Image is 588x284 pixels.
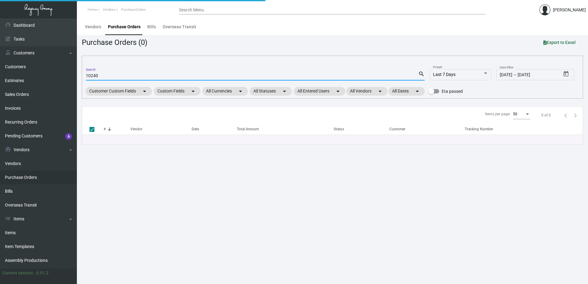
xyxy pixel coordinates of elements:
div: Vendor [130,126,142,132]
button: Export to Excel [538,37,581,48]
img: admin@bootstrapmaster.com [539,4,550,15]
span: Eta passed [442,88,463,95]
button: Next page [570,110,580,120]
mat-icon: search [418,70,425,78]
mat-icon: arrow_drop_down [376,88,384,95]
mat-icon: arrow_drop_down [414,88,421,95]
div: Overseas Transit [163,24,196,30]
div: Items per page: [485,111,511,117]
div: Date [192,126,199,132]
div: Tracking Number [465,126,493,132]
span: Vendors [103,8,115,12]
span: 50 [513,112,517,116]
button: Previous page [561,110,570,120]
button: Open calendar [561,69,571,79]
mat-chip: All Vendors [346,87,387,96]
div: 0 of 0 [541,112,551,118]
div: Total Amount [237,126,259,132]
mat-chip: All Dates [388,87,425,96]
div: Purchase Orders (0) [82,37,147,48]
div: Customer [389,126,465,132]
div: Vendors [85,24,101,30]
mat-icon: arrow_drop_down [334,88,342,95]
div: 0.51.2 [36,270,49,276]
mat-chip: All Currencies [202,87,248,96]
div: Date [192,126,237,132]
span: Home [88,8,97,12]
div: Purchase Orders [108,24,141,30]
mat-chip: Customer Custom Fields [85,87,152,96]
div: # [104,126,130,132]
mat-select: Items per page: [513,112,530,116]
div: Status [334,126,344,132]
input: End date [518,73,547,77]
mat-icon: arrow_drop_down [237,88,244,95]
span: – [514,73,516,77]
div: Current version: [2,270,34,276]
div: Total Amount [237,126,333,132]
mat-chip: All Entered Users [294,87,345,96]
span: Export to Excel [543,40,576,45]
input: Start date [500,73,512,77]
div: [PERSON_NAME] [553,7,586,13]
div: Vendor [130,126,192,132]
div: Bills [147,24,156,30]
mat-chip: Custom Fields [154,87,201,96]
span: PurchaseOrders [121,8,146,12]
div: Status [334,126,390,132]
mat-icon: arrow_drop_down [189,88,197,95]
mat-icon: arrow_drop_down [281,88,288,95]
mat-chip: All Statuses [250,87,292,96]
mat-icon: arrow_drop_down [141,88,148,95]
div: Tracking Number [465,126,583,132]
div: # [104,126,106,132]
span: Last 7 Days [433,72,455,77]
div: Customer [389,126,405,132]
